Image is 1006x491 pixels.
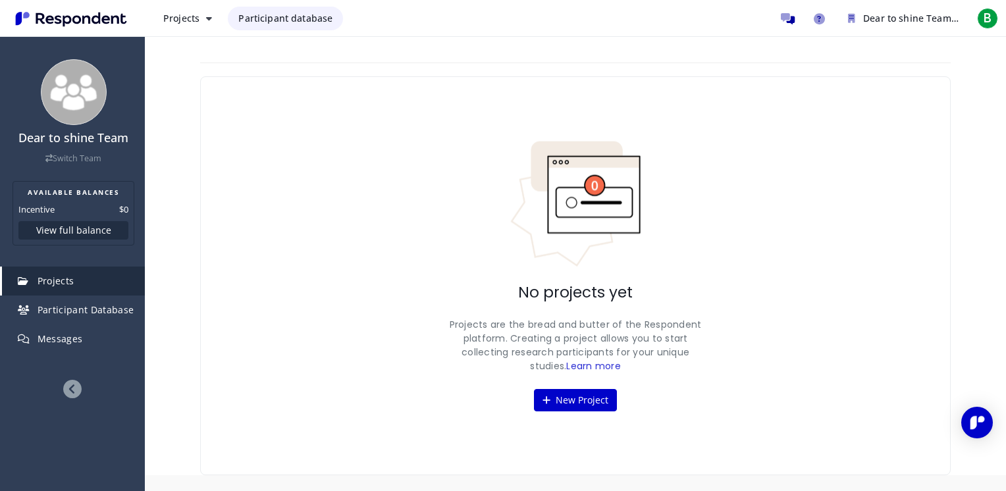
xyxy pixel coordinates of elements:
[119,203,128,216] dd: $0
[45,153,101,164] a: Switch Team
[18,187,128,197] h2: AVAILABLE BALANCES
[974,7,1001,30] button: B
[977,8,998,29] span: B
[38,274,74,287] span: Projects
[38,332,83,345] span: Messages
[9,132,138,145] h4: Dear to shine Team
[774,5,801,32] a: Message participants
[961,407,993,438] div: Open Intercom Messenger
[806,5,832,32] a: Help and support
[11,8,132,30] img: Respondent
[837,7,969,30] button: Dear to shine Team
[566,359,621,373] a: Learn more
[228,7,343,30] a: Participant database
[13,181,134,245] section: Balance summary
[163,12,199,24] span: Projects
[510,140,641,268] img: No projects indicator
[238,12,332,24] span: Participant database
[38,303,134,316] span: Participant Database
[153,7,223,30] button: Projects
[518,284,633,302] h2: No projects yet
[863,12,959,24] span: Dear to shine Team
[41,59,107,125] img: team_avatar_256.png
[534,389,617,411] button: New Project
[18,221,128,240] button: View full balance
[18,203,55,216] dt: Incentive
[444,318,707,373] p: Projects are the bread and butter of the Respondent platform. Creating a project allows you to st...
